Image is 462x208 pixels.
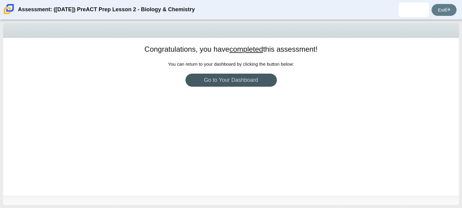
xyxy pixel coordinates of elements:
h1: Congratulations, you have this assessment! [144,44,317,54]
a: Carmen School of Science & Technology [2,11,15,16]
a: Exit [432,4,457,16]
img: edwin.sixteco.2qPxYv [409,5,419,15]
span: You can return to your dashboard by clicking the button below: [168,61,294,67]
div: Assessment: ([DATE]) PreACT Prep Lesson 2 - Biology & Chemistry [18,2,195,17]
a: Go to Your Dashboard [185,74,277,87]
img: Carmen School of Science & Technology [2,3,15,16]
u: completed [229,45,263,53]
